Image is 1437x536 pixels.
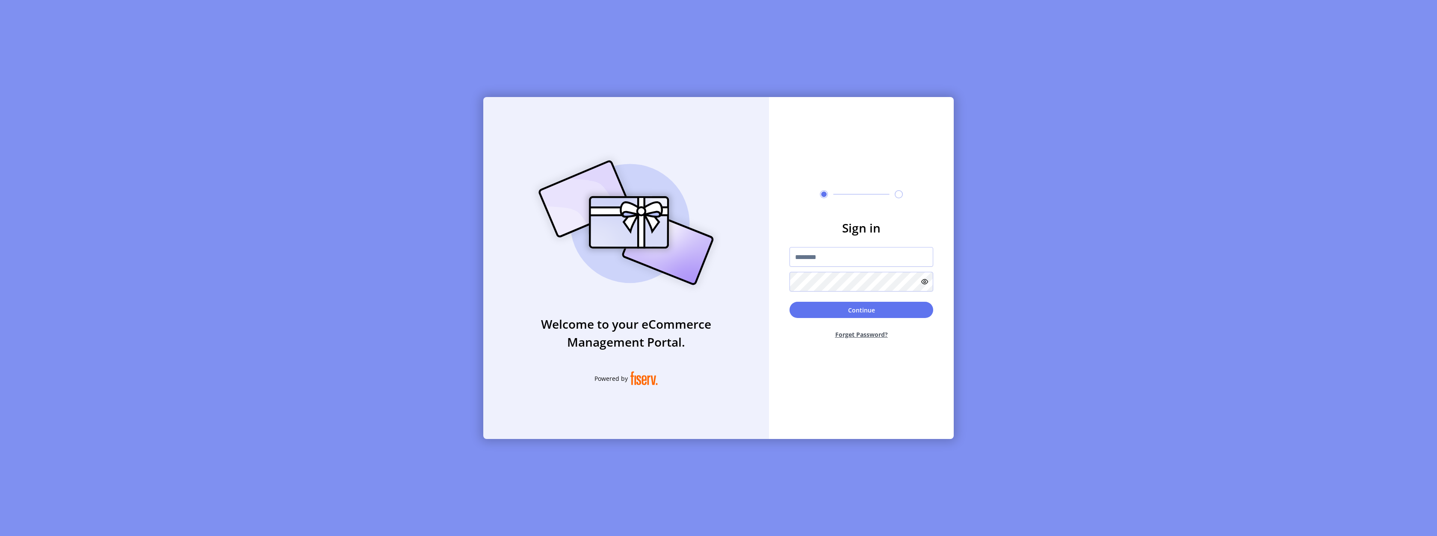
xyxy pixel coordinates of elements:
h3: Sign in [789,219,933,237]
button: Forget Password? [789,323,933,346]
h3: Welcome to your eCommerce Management Portal. [483,315,769,351]
button: Continue [789,302,933,318]
img: card_Illustration.svg [526,151,727,295]
span: Powered by [594,374,628,383]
